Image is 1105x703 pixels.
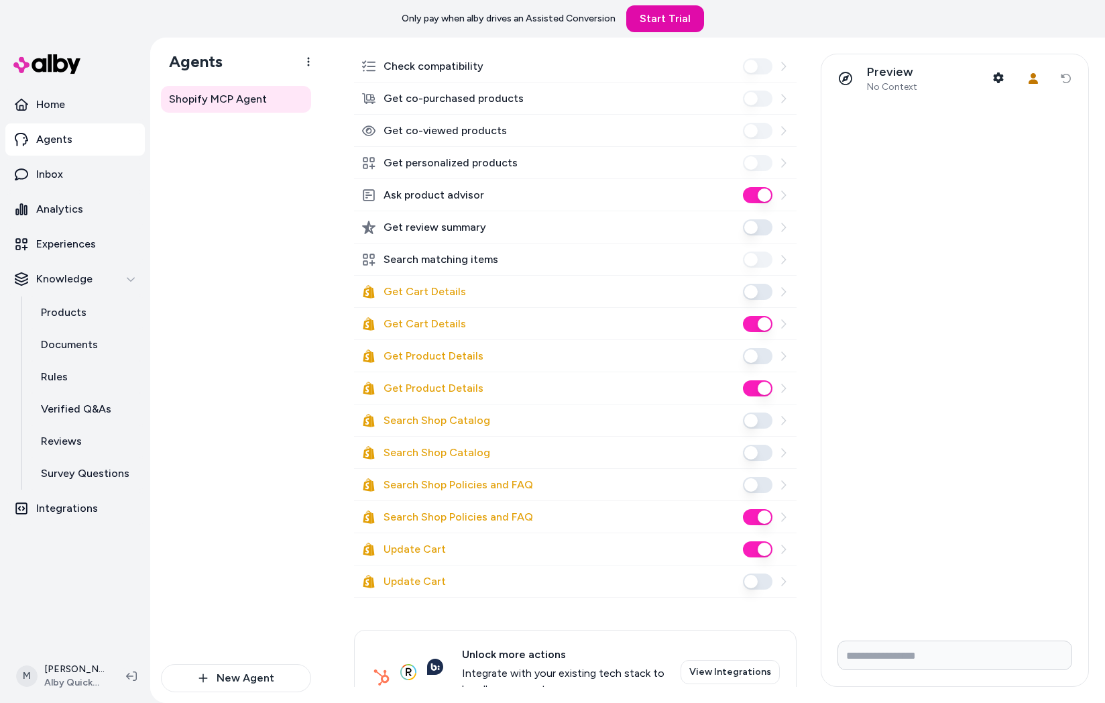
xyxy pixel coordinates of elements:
[384,123,507,139] label: Get co-viewed products
[5,158,145,191] a: Inbox
[5,228,145,260] a: Experiences
[384,348,483,364] label: Get Product Details
[27,393,145,425] a: Verified Q&As
[384,187,484,203] label: Ask product advisor
[462,647,664,663] span: Unlock more actions
[161,664,311,692] button: New Agent
[36,236,96,252] p: Experiences
[384,252,498,268] label: Search matching items
[27,296,145,329] a: Products
[384,219,486,235] label: Get review summary
[161,86,311,113] a: Shopify MCP Agent
[681,660,780,684] a: View Integrations
[5,89,145,121] a: Home
[27,457,145,490] a: Survey Questions
[27,361,145,393] a: Rules
[41,305,86,321] p: Products
[384,477,533,493] label: Search Shop Policies and FAQ
[384,316,466,332] label: Get Cart Details
[384,91,524,107] label: Get co-purchased products
[41,433,82,449] p: Reviews
[169,91,267,107] span: Shopify MCP Agent
[384,445,490,461] label: Search Shop Catalog
[36,500,98,517] p: Integrations
[8,655,115,698] button: M[PERSON_NAME]Alby QuickStart Store
[5,123,145,156] a: Agents
[5,263,145,295] button: Knowledge
[41,401,111,417] p: Verified Q&As
[27,329,145,361] a: Documents
[16,665,38,687] span: M
[5,492,145,525] a: Integrations
[36,166,63,182] p: Inbox
[626,5,704,32] a: Start Trial
[44,663,105,676] p: [PERSON_NAME]
[384,574,446,590] label: Update Cart
[36,97,65,113] p: Home
[384,509,533,525] label: Search Shop Policies and FAQ
[41,369,68,385] p: Rules
[27,425,145,457] a: Reviews
[5,193,145,225] a: Analytics
[36,131,72,148] p: Agents
[402,12,616,25] p: Only pay when alby drives an Assisted Conversion
[384,155,518,171] label: Get personalized products
[36,271,93,287] p: Knowledge
[867,64,917,80] p: Preview
[41,466,129,482] p: Survey Questions
[384,380,483,396] label: Get Product Details
[837,641,1072,670] input: Write your prompt here
[158,52,223,72] h1: Agents
[44,676,105,690] span: Alby QuickStart Store
[867,81,917,93] span: No Context
[462,665,664,698] span: Integrate with your existing tech stack to handle more customer use cases.
[384,284,466,300] label: Get Cart Details
[36,201,83,217] p: Analytics
[41,337,98,353] p: Documents
[384,541,446,557] label: Update Cart
[384,413,490,429] label: Search Shop Catalog
[384,58,483,74] label: Check compatibility
[13,54,80,74] img: alby Logo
